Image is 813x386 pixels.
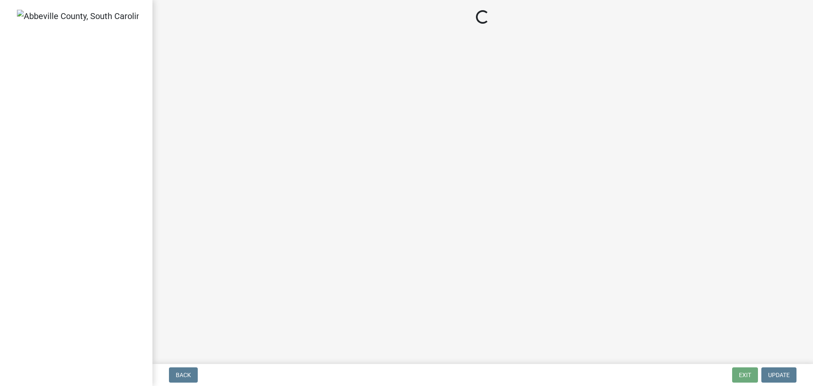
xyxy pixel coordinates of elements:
[768,372,790,378] span: Update
[176,372,191,378] span: Back
[17,10,139,22] img: Abbeville County, South Carolina
[761,367,796,383] button: Update
[732,367,758,383] button: Exit
[169,367,198,383] button: Back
